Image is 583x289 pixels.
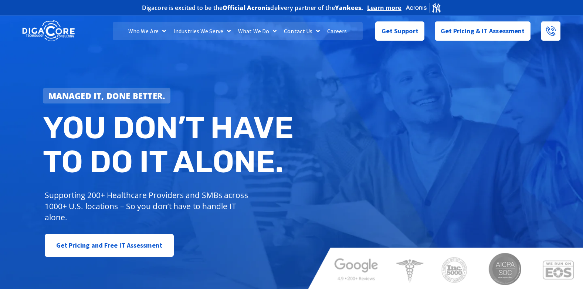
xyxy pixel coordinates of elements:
[142,5,363,11] h2: Digacore is excited to be the delivery partner of the
[367,4,401,11] a: Learn more
[48,90,165,101] strong: Managed IT, done better.
[113,22,363,40] nav: Menu
[43,111,297,178] h2: You don’t have to do IT alone.
[375,21,424,41] a: Get Support
[234,22,280,40] a: What We Do
[45,190,251,223] p: Supporting 200+ Healthcare Providers and SMBs across 1000+ U.S. locations – So you don’t have to ...
[382,24,418,38] span: Get Support
[45,234,174,257] a: Get Pricing and Free IT Assessment
[441,24,525,38] span: Get Pricing & IT Assessment
[435,21,531,41] a: Get Pricing & IT Assessment
[223,4,271,12] b: Official Acronis
[280,22,323,40] a: Contact Us
[125,22,170,40] a: Who We Are
[323,22,350,40] a: Careers
[22,20,75,42] img: DigaCore Technology Consulting
[405,2,441,13] img: Acronis
[43,88,171,103] a: Managed IT, done better.
[56,238,162,253] span: Get Pricing and Free IT Assessment
[335,4,363,12] b: Yankees.
[170,22,234,40] a: Industries We Serve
